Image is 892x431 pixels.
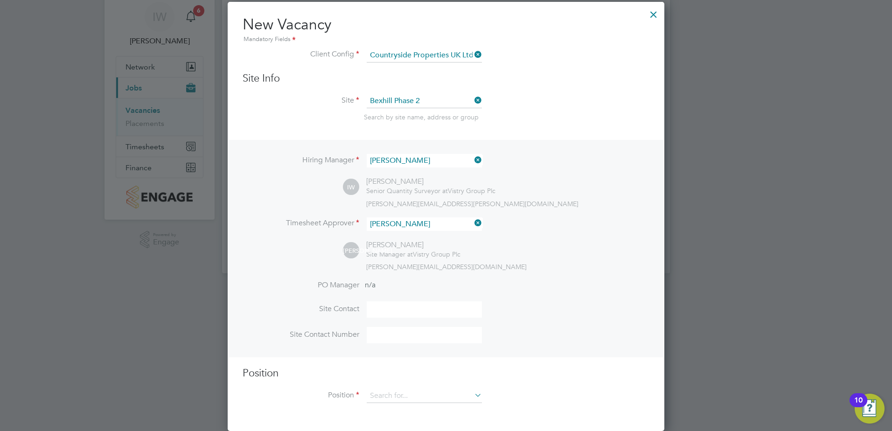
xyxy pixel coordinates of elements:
span: [PERSON_NAME] [343,243,359,259]
button: Open Resource Center, 10 new notifications [855,394,885,424]
label: Client Config [243,49,359,59]
label: Site Contact [243,304,359,314]
div: [PERSON_NAME] [366,177,495,187]
span: [PERSON_NAME][EMAIL_ADDRESS][PERSON_NAME][DOMAIN_NAME] [366,200,578,208]
span: IW [343,179,359,195]
div: [PERSON_NAME] [366,240,460,250]
input: Search for... [367,49,482,63]
label: Site [243,96,359,105]
label: Timesheet Approver [243,218,359,228]
label: PO Manager [243,280,359,290]
span: Senior Quantity Surveyor at [366,187,448,195]
span: Search by site name, address or group [364,113,479,121]
div: Vistry Group Plc [366,187,495,195]
input: Search for... [367,389,482,403]
label: Hiring Manager [243,155,359,165]
div: Mandatory Fields [243,35,649,45]
span: n/a [365,280,376,290]
div: Vistry Group Plc [366,250,460,258]
input: Search for... [367,154,482,167]
label: Position [243,390,359,400]
span: Site Manager at [366,250,413,258]
h2: New Vacancy [243,15,649,45]
input: Search for... [367,94,482,108]
h3: Position [243,367,649,380]
h3: Site Info [243,72,649,85]
div: 10 [854,400,863,412]
input: Search for... [367,217,482,231]
span: [PERSON_NAME][EMAIL_ADDRESS][DOMAIN_NAME] [366,263,527,271]
label: Site Contact Number [243,330,359,340]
